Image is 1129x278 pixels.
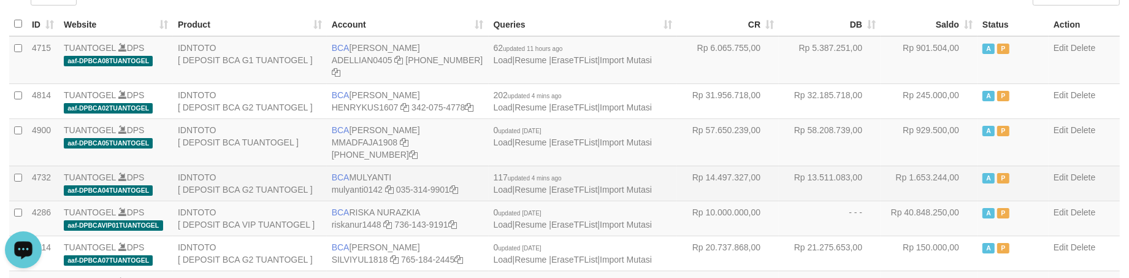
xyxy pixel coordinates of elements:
a: Import Mutasi [600,102,652,112]
a: Copy 0353149901 to clipboard [450,185,458,195]
a: TUANTOGEL [64,207,116,217]
a: Load [494,137,513,147]
a: Load [494,55,513,65]
td: Rp 6.065.755,00 [677,36,779,84]
td: [PERSON_NAME] [PHONE_NUMBER] [327,36,489,84]
th: Website: activate to sort column ascending [59,12,173,36]
button: Open LiveChat chat widget [5,5,42,42]
th: CR: activate to sort column ascending [677,12,779,36]
td: IDNTOTO [ DEPOSIT BCA TUANTOGEL ] [173,118,327,166]
td: Rp 5.387.251,00 [779,36,881,84]
a: mulyanti0142 [332,185,383,195]
a: Import Mutasi [600,55,652,65]
a: MMADFAJA1908 [332,137,397,147]
td: 4732 [27,166,59,201]
a: Load [494,102,513,112]
span: | | | [494,207,652,230]
a: Copy 7361439191 to clipboard [448,220,457,230]
a: EraseTFList [551,255,597,264]
td: 4900 [27,118,59,166]
span: updated 4 mins ago [508,175,562,182]
span: Paused [997,44,1009,54]
td: Rp 58.208.739,00 [779,118,881,166]
a: ADELLIAN0405 [332,55,392,65]
span: 62 [494,43,563,53]
span: Paused [997,243,1009,253]
a: Load [494,185,513,195]
a: EraseTFList [551,220,597,230]
a: Import Mutasi [600,255,652,264]
span: aaf-DPBCA07TUANTOGEL [64,255,153,266]
span: Active [982,243,995,253]
a: Delete [1071,90,1095,100]
a: Resume [515,185,546,195]
td: MULYANTI 035-314-9901 [327,166,489,201]
span: BCA [332,125,350,135]
th: Account: activate to sort column ascending [327,12,489,36]
a: Edit [1054,207,1068,217]
a: Delete [1071,43,1095,53]
a: Import Mutasi [600,137,652,147]
th: Product: activate to sort column ascending [173,12,327,36]
a: Copy MMADFAJA1908 to clipboard [400,137,408,147]
a: EraseTFList [551,102,597,112]
span: Paused [997,126,1009,136]
td: Rp 31.956.718,00 [677,83,779,118]
td: IDNTOTO [ DEPOSIT BCA VIP TUANTOGEL ] [173,201,327,236]
td: 4715 [27,36,59,84]
span: aaf-DPBCA02TUANTOGEL [64,103,153,114]
span: BCA [332,242,350,252]
td: Rp 40.848.250,00 [881,201,978,236]
a: Edit [1054,242,1068,252]
td: - - - [779,201,881,236]
a: Load [494,255,513,264]
span: Paused [997,173,1009,183]
a: Resume [515,137,546,147]
td: Rp 150.000,00 [881,236,978,271]
a: EraseTFList [551,55,597,65]
a: Resume [515,55,546,65]
a: TUANTOGEL [64,242,116,252]
a: Copy 7651842445 to clipboard [454,255,463,264]
a: SILVIYUL1818 [332,255,388,264]
span: | | | [494,172,652,195]
span: 0 [494,242,542,252]
td: IDNTOTO [ DEPOSIT BCA G2 TUANTOGEL ] [173,83,327,118]
td: Rp 57.650.239,00 [677,118,779,166]
td: DPS [59,236,173,271]
th: Queries: activate to sort column ascending [489,12,678,36]
th: Status [978,12,1049,36]
span: | | | [494,242,652,264]
td: RISKA NURAZKIA 736-143-9191 [327,201,489,236]
span: aaf-DPBCA08TUANTOGEL [64,56,153,66]
td: [PERSON_NAME] 765-184-2445 [327,236,489,271]
td: Rp 21.275.653,00 [779,236,881,271]
span: 117 [494,172,562,182]
a: Edit [1054,43,1068,53]
span: | | | [494,90,652,112]
span: Paused [997,91,1009,101]
td: IDNTOTO [ DEPOSIT BCA G2 TUANTOGEL ] [173,236,327,271]
a: EraseTFList [551,137,597,147]
a: Copy 3420754778 to clipboard [465,102,473,112]
span: Active [982,44,995,54]
a: TUANTOGEL [64,43,116,53]
td: Rp 32.185.718,00 [779,83,881,118]
span: Active [982,126,995,136]
span: Active [982,91,995,101]
td: DPS [59,36,173,84]
a: Delete [1071,172,1095,182]
a: Edit [1054,125,1068,135]
td: IDNTOTO [ DEPOSIT BCA G2 TUANTOGEL ] [173,166,327,201]
td: Rp 901.504,00 [881,36,978,84]
a: Delete [1071,125,1095,135]
a: Delete [1071,242,1095,252]
a: Copy SILVIYUL1818 to clipboard [390,255,399,264]
span: Paused [997,208,1009,218]
span: Active [982,173,995,183]
td: 4814 [27,83,59,118]
th: Action [1049,12,1120,36]
span: updated [DATE] [498,210,541,217]
td: Rp 245.000,00 [881,83,978,118]
a: Import Mutasi [600,185,652,195]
